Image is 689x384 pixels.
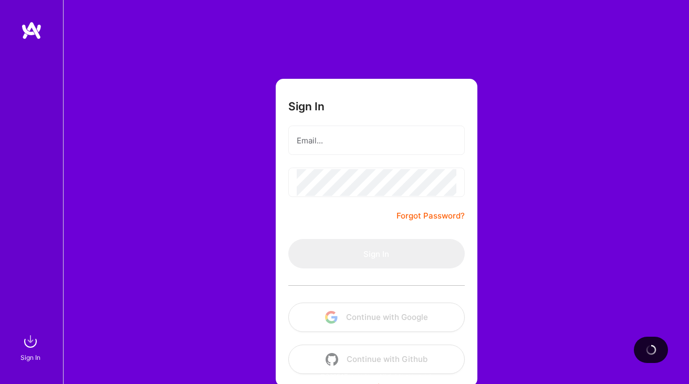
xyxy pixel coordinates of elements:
img: icon [325,311,338,324]
a: sign inSign In [22,331,41,363]
h3: Sign In [288,100,325,113]
img: logo [21,21,42,40]
button: Continue with Github [288,345,465,374]
img: sign in [20,331,41,352]
input: Email... [297,127,456,154]
div: Sign In [20,352,40,363]
button: Continue with Google [288,303,465,332]
img: loading [646,345,656,355]
button: Sign In [288,239,465,268]
img: icon [326,353,338,366]
a: Forgot Password? [396,210,465,222]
